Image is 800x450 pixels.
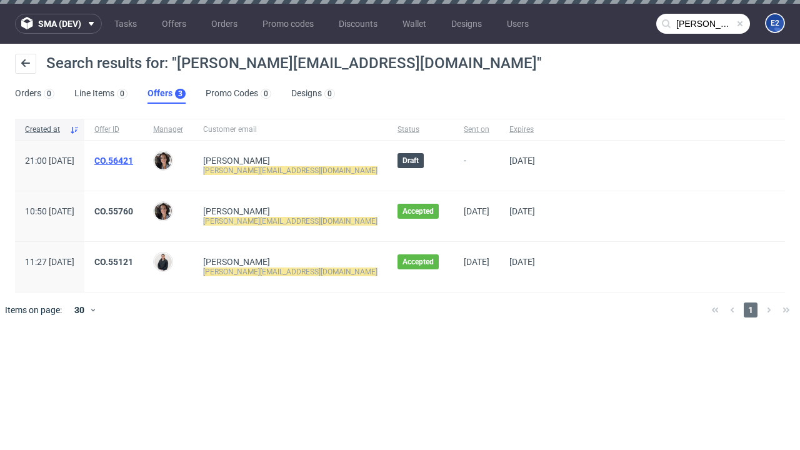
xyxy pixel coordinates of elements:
a: Promo Codes0 [206,84,271,104]
span: sma (dev) [38,19,81,28]
span: - [464,156,489,176]
figcaption: e2 [766,14,784,32]
span: Draft [402,156,419,166]
span: Customer email [203,124,377,135]
a: Line Items0 [74,84,127,104]
span: 11:27 [DATE] [25,257,74,267]
a: Discounts [331,14,385,34]
mark: [PERSON_NAME][EMAIL_ADDRESS][DOMAIN_NAME] [203,166,377,175]
a: Designs0 [291,84,335,104]
a: [PERSON_NAME] [203,257,270,267]
a: Orders [204,14,245,34]
span: [DATE] [509,206,535,216]
span: Sent on [464,124,489,135]
a: Wallet [395,14,434,34]
a: [PERSON_NAME] [203,156,270,166]
div: 30 [67,301,89,319]
button: sma (dev) [15,14,102,34]
div: 0 [120,89,124,98]
span: [DATE] [509,156,535,166]
span: [DATE] [464,206,489,216]
div: 0 [327,89,332,98]
mark: [PERSON_NAME][EMAIL_ADDRESS][DOMAIN_NAME] [203,217,377,226]
span: Offer ID [94,124,133,135]
a: [PERSON_NAME] [203,206,270,216]
span: Manager [153,124,183,135]
a: Offers [154,14,194,34]
img: Moreno Martinez Cristina [154,202,172,220]
a: CO.56421 [94,156,133,166]
a: Designs [444,14,489,34]
span: Expires [509,124,535,135]
img: Adrian Margula [154,253,172,271]
div: 0 [47,89,51,98]
a: Orders0 [15,84,54,104]
span: Accepted [402,206,434,216]
span: [DATE] [509,257,535,267]
span: Items on page: [5,304,62,316]
mark: [PERSON_NAME][EMAIL_ADDRESS][DOMAIN_NAME] [203,267,377,276]
span: Search results for: "[PERSON_NAME][EMAIL_ADDRESS][DOMAIN_NAME]" [46,54,542,72]
a: CO.55760 [94,206,133,216]
span: Status [397,124,444,135]
div: 0 [264,89,268,98]
span: Created at [25,124,64,135]
a: Tasks [107,14,144,34]
div: 3 [178,89,182,98]
span: Accepted [402,257,434,267]
span: 1 [744,302,757,317]
span: [DATE] [464,257,489,267]
img: Moreno Martinez Cristina [154,152,172,169]
span: 10:50 [DATE] [25,206,74,216]
a: CO.55121 [94,257,133,267]
span: 21:00 [DATE] [25,156,74,166]
a: Offers3 [147,84,186,104]
a: Promo codes [255,14,321,34]
a: Users [499,14,536,34]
